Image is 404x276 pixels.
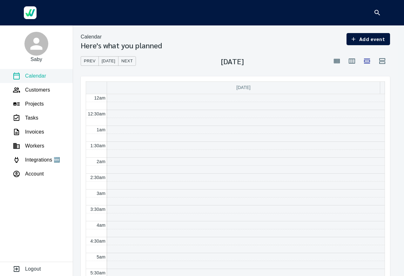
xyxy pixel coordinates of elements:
[90,175,105,180] span: 2:30am
[329,53,344,69] button: Month
[88,111,105,116] span: 12:30am
[25,86,50,94] p: Customers
[97,191,105,196] span: 3am
[13,86,50,94] a: Customers
[221,57,244,66] h3: [DATE]
[25,265,41,273] p: Logout
[13,156,60,164] a: Integrations 🆕
[97,223,105,228] span: 4am
[25,72,46,80] p: Calendar
[347,33,390,45] button: Add event
[97,127,105,132] span: 1am
[90,270,105,275] span: 5:30am
[102,58,115,65] span: [DATE]
[25,100,44,108] p: Projects
[97,254,105,259] span: 5am
[13,114,38,122] a: Tasks
[90,143,105,148] span: 1:30am
[25,114,38,122] p: Tasks
[375,53,390,69] button: Agenda
[25,142,44,150] p: Workers
[90,207,105,212] span: 3:30am
[81,41,162,50] h3: Here's what you planned
[236,85,251,90] span: [DATE]
[13,128,44,136] a: Invoices
[25,170,44,178] p: Account
[352,35,385,44] span: Add event
[13,100,44,108] a: Projects
[19,3,41,22] a: Werkgo Logo
[90,238,105,244] span: 4:30am
[24,6,37,19] img: Werkgo Logo
[13,142,44,150] a: Workers
[97,159,105,164] span: 2am
[13,72,46,80] a: Calendar
[98,56,118,66] button: [DATE]
[13,170,44,178] a: Account
[25,156,60,164] p: Integrations 🆕
[118,56,136,66] button: Next
[25,128,44,136] p: Invoices
[81,33,102,41] p: Calendar
[81,56,99,66] button: Prev
[81,33,162,41] nav: breadcrumb
[344,53,360,69] button: Week
[94,95,105,100] span: 12am
[84,58,96,65] span: Prev
[30,56,42,63] p: Saby
[360,53,375,69] button: Day
[121,58,133,65] span: Next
